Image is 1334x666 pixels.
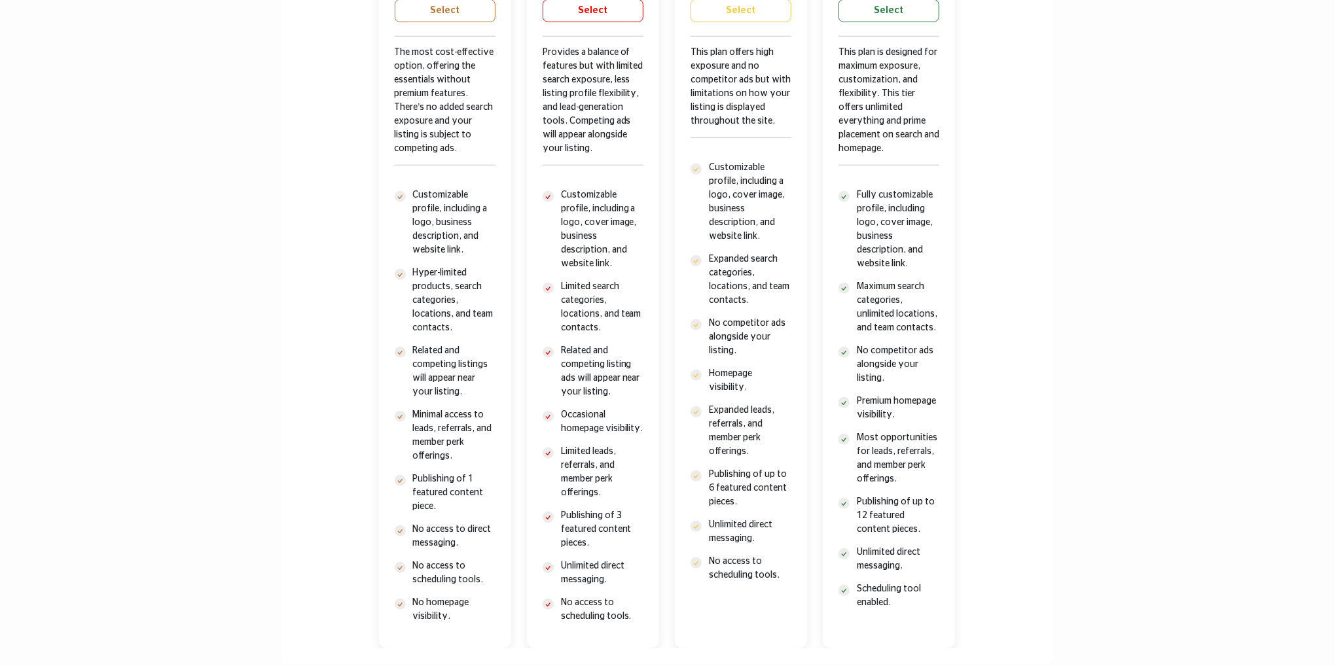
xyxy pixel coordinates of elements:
[709,404,791,459] p: Expanded leads, referrals, and member perk offerings.
[395,46,496,188] div: The most cost-effective option, offering the essentials without premium features. There’s no adde...
[413,266,496,335] p: Hyper-limited products, search categories, locations, and team contacts.
[561,596,643,623] p: No access to scheduling tools.
[838,46,939,188] div: This plan is designed for maximum exposure, customization, and flexibility. This tier offers unli...
[857,280,939,335] p: Maximum search categories, unlimited locations, and team contacts.
[709,555,791,582] p: No access to scheduling tools.
[413,344,496,399] p: Related and competing listings will appear near your listing.
[709,253,791,307] p: Expanded search categories, locations, and team contacts.
[561,445,643,500] p: Limited leads, referrals, and member perk offerings.
[413,523,496,550] p: No access to direct messaging.
[857,431,939,486] p: Most opportunities for leads, referrals, and member perk offerings.
[709,161,791,243] p: Customizable profile, including a logo, cover image, business description, and website link.
[709,367,791,394] p: Homepage visibility.
[413,408,496,463] p: Minimal access to leads, referrals, and member perk offerings.
[857,344,939,385] p: No competitor ads alongside your listing.
[857,495,939,536] p: Publishing of up to 12 featured content pieces.
[561,509,643,550] p: Publishing of 3 featured content pieces.
[561,188,643,271] p: Customizable profile, including a logo, cover image, business description, and website link.
[413,559,496,587] p: No access to scheduling tools.
[691,46,791,161] div: This plan offers high exposure and no competitor ads but with limitations on how your listing is ...
[857,546,939,573] p: Unlimited direct messaging.
[413,472,496,514] p: Publishing of 1 featured content piece.
[857,188,939,271] p: Fully customizable profile, including logo, cover image, business description, and website link.
[561,344,643,399] p: Related and competing listing ads will appear near your listing.
[857,394,939,422] p: Premium homepage visibility.
[561,559,643,587] p: Unlimited direct messaging.
[413,188,496,257] p: Customizable profile, including a logo, business description, and website link.
[709,317,791,358] p: No competitor ads alongside your listing.
[561,408,643,436] p: Occasional homepage visibility.
[709,518,791,546] p: Unlimited direct messaging.
[413,596,496,623] p: No homepage visibility.
[561,280,643,335] p: Limited search categories, locations, and team contacts.
[543,46,643,188] div: Provides a balance of features but with limited search exposure, less listing profile flexibility...
[709,468,791,509] p: Publishing of up to 6 featured content pieces.
[857,582,939,610] p: Scheduling tool enabled.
